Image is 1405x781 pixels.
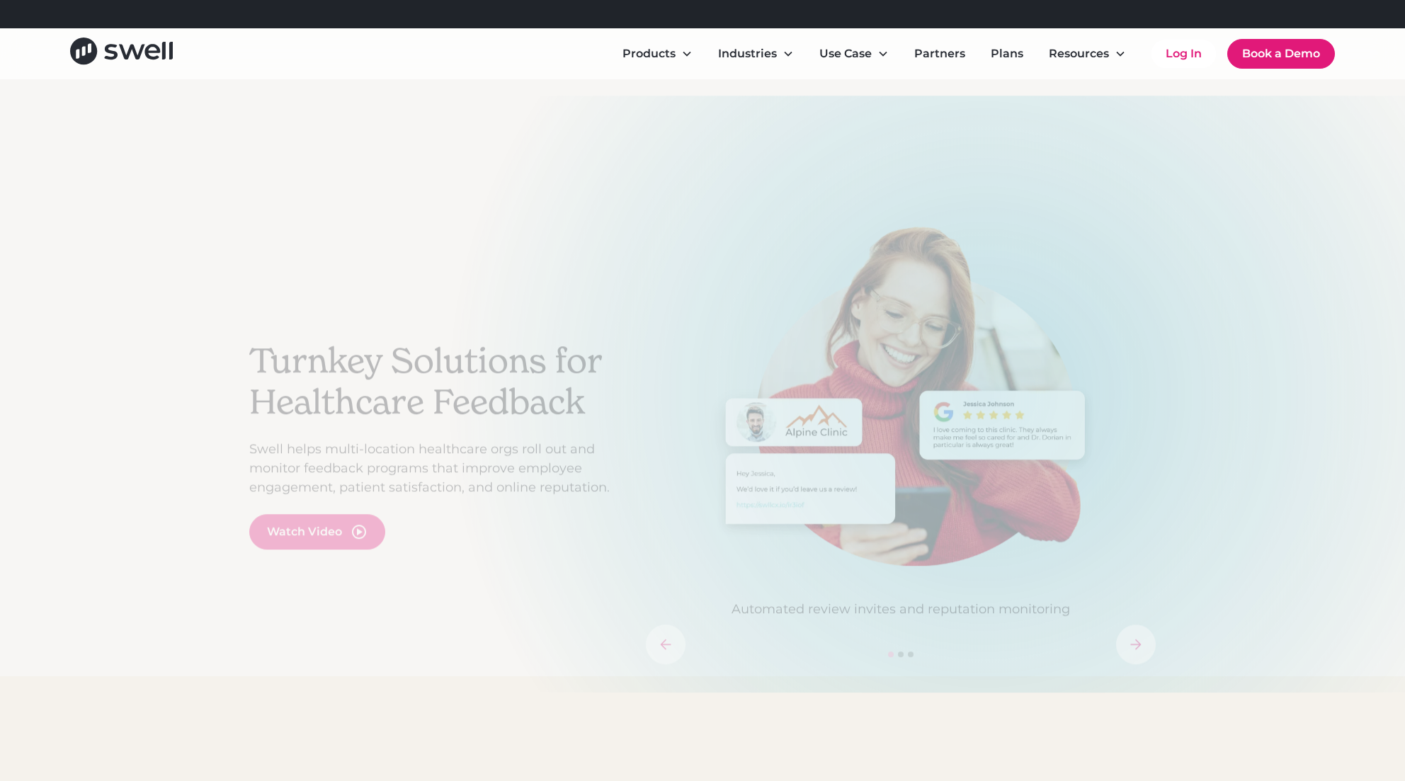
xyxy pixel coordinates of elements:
[249,514,385,549] a: open lightbox
[979,40,1035,68] a: Plans
[819,45,872,62] div: Use Case
[903,40,977,68] a: Partners
[622,45,676,62] div: Products
[1049,45,1109,62] div: Resources
[646,226,1156,664] div: carousel
[718,45,777,62] div: Industries
[249,341,632,423] h2: Turnkey Solutions for Healthcare Feedback
[1037,40,1137,68] div: Resources
[808,40,900,68] div: Use Case
[646,600,1156,619] p: Automated review invites and reputation monitoring
[898,651,904,657] div: Show slide 2 of 3
[908,651,914,657] div: Show slide 3 of 3
[646,226,1156,619] div: 1 of 3
[1116,625,1156,664] div: next slide
[888,651,894,657] div: Show slide 1 of 3
[267,523,342,540] div: Watch Video
[611,40,704,68] div: Products
[646,625,686,664] div: previous slide
[1151,40,1216,68] a: Log In
[249,440,632,497] p: Swell helps multi-location healthcare orgs roll out and monitor feedback programs that improve em...
[707,40,805,68] div: Industries
[70,38,173,69] a: home
[1227,39,1335,69] a: Book a Demo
